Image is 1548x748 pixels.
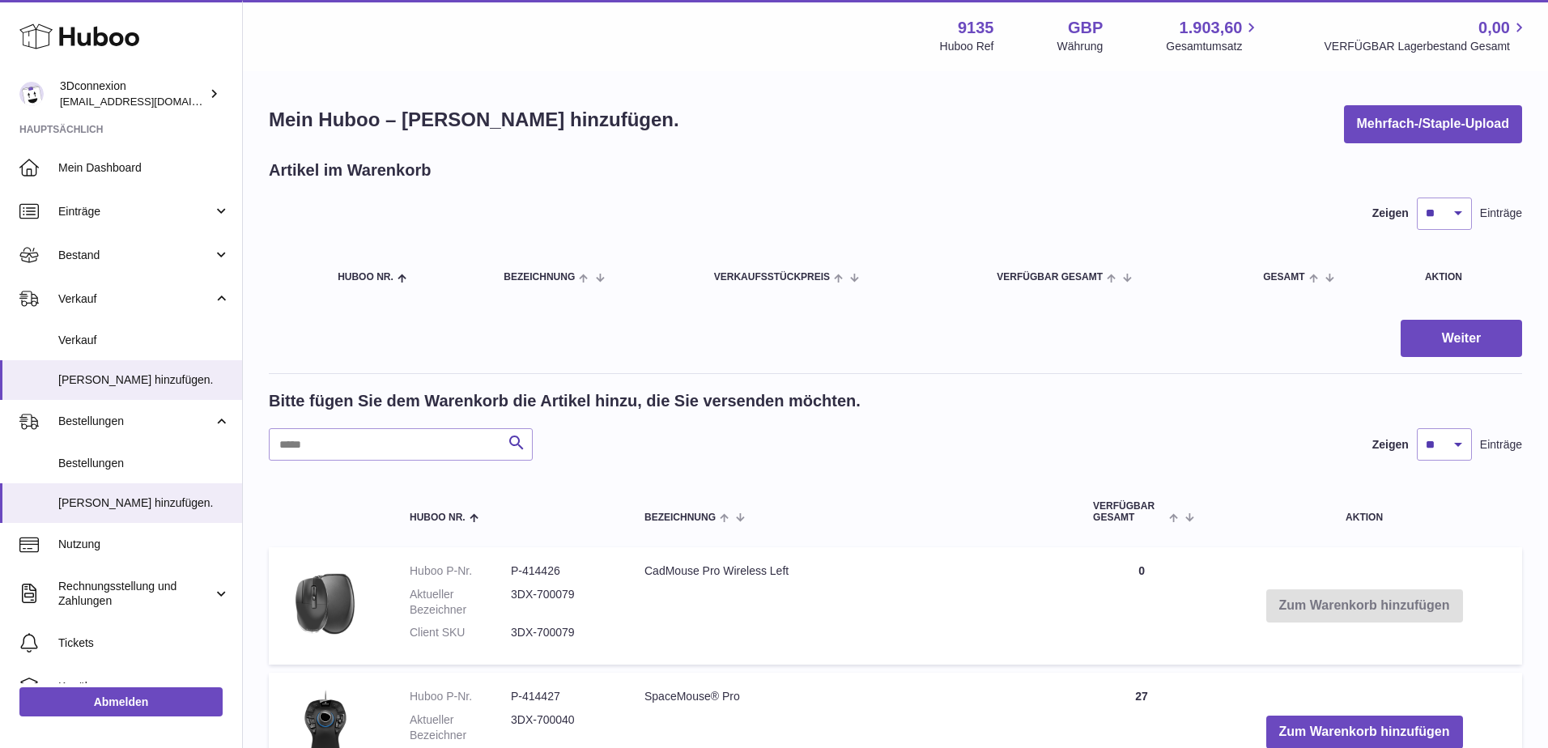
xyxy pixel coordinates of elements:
td: 0 [1077,547,1206,665]
dd: P-414427 [511,689,612,704]
div: Währung [1057,39,1104,54]
span: [EMAIL_ADDRESS][DOMAIN_NAME] [60,95,238,108]
h1: Mein Huboo – [PERSON_NAME] hinzufügen. [269,107,679,133]
span: Bestellungen [58,414,213,429]
span: Mein Dashboard [58,160,230,176]
span: Kanäle [58,679,230,695]
dt: Client SKU [410,625,511,640]
dd: 3DX-700040 [511,712,612,743]
td: CadMouse Pro Wireless Left [628,547,1077,665]
span: VERFÜGBAR Lagerbestand Gesamt [1324,39,1529,54]
span: Huboo Nr. [338,272,393,283]
label: Zeigen [1372,437,1409,453]
span: Gesamtumsatz [1166,39,1261,54]
a: 1.903,60 Gesamtumsatz [1166,17,1261,54]
span: Bestellungen [58,456,230,471]
span: Einträge [1480,437,1522,453]
span: Tickets [58,635,230,651]
strong: 9135 [958,17,994,39]
h2: Bitte fügen Sie dem Warenkorb die Artikel hinzu, die Sie versenden möchten. [269,390,861,412]
span: [PERSON_NAME] hinzufügen. [58,495,230,511]
dd: P-414426 [511,563,612,579]
span: VERFÜGBAR Gesamt [997,272,1103,283]
dt: Huboo P-Nr. [410,563,511,579]
strong: GBP [1068,17,1103,39]
div: 3Dconnexion [60,79,206,109]
button: Mehrfach-/Staple-Upload [1344,105,1522,143]
span: Huboo Nr. [410,512,466,523]
dt: Aktueller Bezeichner [410,712,511,743]
a: 0,00 VERFÜGBAR Lagerbestand Gesamt [1324,17,1529,54]
img: order_eu@3dconnexion.com [19,82,44,106]
span: Bestand [58,248,213,263]
label: Zeigen [1372,206,1409,221]
span: [PERSON_NAME] hinzufügen. [58,372,230,388]
span: Einträge [58,204,213,219]
span: Rechnungsstellung und Zahlungen [58,579,213,610]
span: Bezeichnung [644,512,716,523]
span: VERFÜGBAR Gesamt [1093,501,1165,522]
th: Aktion [1206,485,1522,538]
span: Gesamt [1263,272,1304,283]
div: Huboo Ref [940,39,994,54]
dt: Huboo P-Nr. [410,689,511,704]
span: 1.903,60 [1180,17,1243,39]
h2: Artikel im Warenkorb [269,159,431,181]
span: Bezeichnung [504,272,575,283]
dd: 3DX-700079 [511,587,612,618]
span: Verkauf [58,333,230,348]
span: 0,00 [1478,17,1510,39]
span: Nutzung [58,537,230,552]
img: CadMouse Pro Wireless Left [285,563,366,644]
dd: 3DX-700079 [511,625,612,640]
a: Abmelden [19,687,223,716]
button: Weiter [1401,320,1522,358]
span: Verkauf [58,291,213,307]
span: Einträge [1480,206,1522,221]
div: Aktion [1425,272,1506,283]
span: Verkaufsstückpreis [714,272,830,283]
dt: Aktueller Bezeichner [410,587,511,618]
